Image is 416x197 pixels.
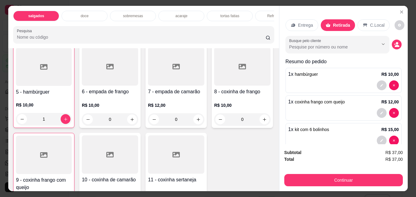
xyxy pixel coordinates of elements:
button: decrease-product-quantity [389,80,399,90]
p: R$ 10,00 [214,102,270,108]
h4: 6 - empada de frango [82,88,138,95]
button: decrease-product-quantity [377,80,387,90]
p: Resumo do pedido [286,58,402,65]
button: decrease-product-quantity [83,114,93,124]
p: sobremesas [123,14,143,18]
h4: 9 - coxinha frango com queijo [16,176,72,191]
span: hambúrguer [295,72,318,77]
p: R$ 12,00 [381,99,399,105]
h4: 8 - coxinha de frango [214,88,270,95]
h4: 11 - coxinha sertaneja [148,176,204,183]
p: Entrega [298,22,313,28]
button: Close [397,7,407,17]
button: decrease-product-quantity [377,136,387,145]
p: R$ 12,00 [148,102,204,108]
strong: Subtotal [284,150,301,155]
p: R$ 10,00 [381,71,399,77]
p: C.Local [370,22,384,28]
strong: Total [284,157,294,162]
button: increase-product-quantity [61,114,70,124]
p: R$ 15,00 [381,126,399,133]
button: decrease-product-quantity [389,108,399,118]
p: salgados [28,14,44,18]
button: increase-product-quantity [127,114,137,124]
span: kit com 6 bolinhos [295,127,329,132]
p: Refrigerantes [267,14,289,18]
button: decrease-product-quantity [149,114,159,124]
p: R$ 10,00 [82,102,138,108]
h4: 10 - coxinha de camarão [82,176,138,183]
span: R$ 37,00 [385,149,403,156]
h4: 5 - hambúrguer [16,88,72,96]
span: R$ 37,00 [385,156,403,163]
label: Pesquisa [17,28,34,33]
button: increase-product-quantity [193,114,203,124]
p: tortas fatias [220,14,239,18]
button: Continuar [284,174,403,186]
h4: 7 - empada de camarão [148,88,204,95]
button: decrease-product-quantity [395,20,404,30]
input: Busque pelo cliente [289,44,369,50]
button: decrease-product-quantity [377,108,387,118]
span: coxinha frango com queijo [295,99,345,104]
button: Show suggestions [378,39,388,49]
p: doce [81,14,89,18]
button: decrease-product-quantity [389,136,399,145]
p: 1 x [288,126,329,133]
button: decrease-product-quantity [215,114,225,124]
p: 1 x [288,98,345,106]
label: Busque pelo cliente [289,38,323,43]
button: decrease-product-quantity [392,40,402,49]
button: decrease-product-quantity [17,114,27,124]
p: 1 x [288,71,318,78]
p: Retirada [333,22,350,28]
input: Pesquisa [17,34,266,40]
p: R$ 10,00 [16,102,72,108]
button: increase-product-quantity [259,114,269,124]
p: acaraje [175,14,187,18]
